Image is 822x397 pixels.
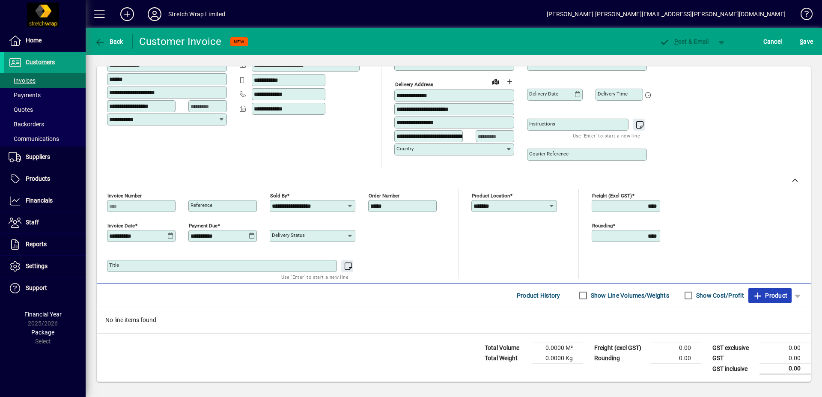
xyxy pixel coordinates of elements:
a: Products [4,168,86,190]
span: Customers [26,59,55,66]
mat-label: Rounding [592,223,613,229]
a: Knowledge Base [794,2,811,30]
div: [PERSON_NAME] [PERSON_NAME][EMAIL_ADDRESS][PERSON_NAME][DOMAIN_NAME] [547,7,786,21]
span: Settings [26,263,48,269]
a: Financials [4,190,86,212]
span: Suppliers [26,153,50,160]
button: Product History [513,288,564,303]
span: Product [753,289,787,302]
td: Total Volume [480,343,532,353]
span: Financials [26,197,53,204]
button: Profile [141,6,168,22]
app-page-header-button: Back [86,34,133,49]
mat-label: Reference [191,202,212,208]
label: Show Cost/Profit [694,291,744,300]
mat-hint: Use 'Enter' to start a new line [281,272,348,282]
td: 0.00 [650,353,701,364]
td: GST exclusive [708,343,759,353]
button: Save [798,34,815,49]
mat-label: Invoice number [107,193,142,199]
mat-label: Delivery status [272,232,305,238]
a: Suppliers [4,146,86,168]
mat-label: Delivery date [529,91,558,97]
td: 0.0000 M³ [532,343,583,353]
td: 0.0000 Kg [532,353,583,364]
a: Invoices [4,73,86,88]
a: Quotes [4,102,86,117]
a: Settings [4,256,86,277]
span: Staff [26,219,39,226]
span: Products [26,175,50,182]
a: Communications [4,131,86,146]
a: View on map [489,75,503,88]
mat-label: Freight (excl GST) [592,193,632,199]
button: Product [748,288,792,303]
span: Quotes [9,106,33,113]
span: Product History [517,289,560,302]
button: Post & Email [655,34,713,49]
td: 0.00 [759,364,811,374]
label: Show Line Volumes/Weights [589,291,669,300]
mat-label: Instructions [529,121,555,127]
td: Freight (excl GST) [590,343,650,353]
mat-label: Title [109,262,119,268]
a: Backorders [4,117,86,131]
span: Invoices [9,77,36,84]
td: GST inclusive [708,364,759,374]
mat-label: Delivery time [598,91,628,97]
span: P [674,38,678,45]
td: Total Weight [480,353,532,364]
mat-hint: Use 'Enter' to start a new line [573,131,640,140]
button: Back [92,34,125,49]
mat-label: Order number [369,193,399,199]
mat-label: Sold by [270,193,287,199]
td: 0.00 [759,343,811,353]
span: Support [26,284,47,291]
div: Customer Invoice [139,35,222,48]
span: Communications [9,135,59,142]
div: No line items found [97,307,811,333]
span: ave [800,35,813,48]
td: 0.00 [650,343,701,353]
button: Choose address [503,75,516,89]
span: ost & Email [659,38,709,45]
span: Package [31,329,54,336]
span: NEW [234,39,244,45]
td: Rounding [590,353,650,364]
a: Reports [4,234,86,255]
mat-label: Courier Reference [529,151,569,157]
mat-label: Invoice date [107,223,135,229]
mat-label: Product location [472,193,510,199]
button: Cancel [761,34,784,49]
span: S [800,38,803,45]
span: Cancel [763,35,782,48]
span: Payments [9,92,41,99]
td: GST [708,353,759,364]
span: Backorders [9,121,44,128]
span: Financial Year [24,311,62,318]
span: Home [26,37,42,44]
a: Staff [4,212,86,233]
a: Support [4,278,86,299]
mat-label: Country [396,146,414,152]
a: Home [4,30,86,51]
a: Payments [4,88,86,102]
div: Stretch Wrap Limited [168,7,226,21]
td: 0.00 [759,353,811,364]
button: Add [113,6,141,22]
mat-label: Payment due [189,223,217,229]
span: Reports [26,241,47,248]
span: Back [95,38,123,45]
